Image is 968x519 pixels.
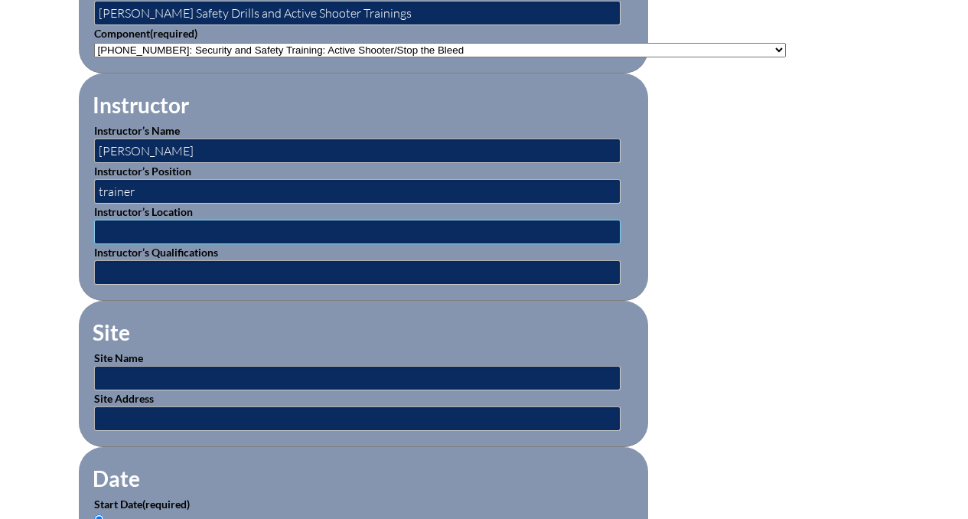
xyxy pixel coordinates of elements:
label: Instructor’s Qualifications [94,246,218,259]
legend: Date [91,465,142,491]
legend: Site [91,319,132,345]
select: activity_component[data][] [94,43,786,57]
label: Start Date [94,498,190,511]
label: Instructor’s Position [94,165,191,178]
label: Instructor’s Location [94,205,193,218]
span: (required) [150,27,197,40]
label: Site Name [94,351,143,364]
legend: Instructor [91,92,191,118]
label: Component [94,27,197,40]
label: Site Address [94,392,154,405]
label: Instructor’s Name [94,124,180,137]
span: (required) [142,498,190,511]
